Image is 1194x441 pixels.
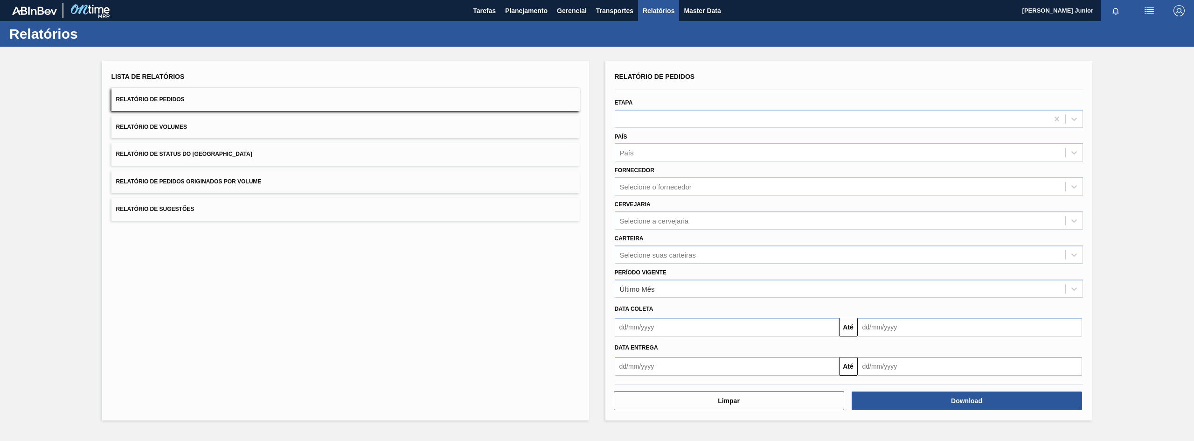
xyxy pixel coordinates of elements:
[111,143,580,166] button: Relatório de Status do [GEOGRAPHIC_DATA]
[111,198,580,221] button: Relatório de Sugestões
[111,88,580,111] button: Relatório de Pedidos
[615,99,633,106] label: Etapa
[557,5,587,16] span: Gerencial
[116,96,185,103] span: Relatório de Pedidos
[615,235,644,242] label: Carteira
[12,7,57,15] img: TNhmsLtSVTkK8tSr43FrP2fwEKptu5GPRR3wAAAABJRU5ErkJggg==
[852,392,1082,410] button: Download
[615,167,654,174] label: Fornecedor
[1101,4,1131,17] button: Notificações
[116,124,187,130] span: Relatório de Volumes
[116,151,252,157] span: Relatório de Status do [GEOGRAPHIC_DATA]
[615,306,653,312] span: Data coleta
[1173,5,1185,16] img: Logout
[620,149,634,157] div: País
[111,73,185,80] span: Lista de Relatórios
[684,5,721,16] span: Master Data
[620,251,696,259] div: Selecione suas carteiras
[615,318,839,336] input: dd/mm/yyyy
[614,392,844,410] button: Limpar
[615,344,658,351] span: Data entrega
[839,318,858,336] button: Até
[615,357,839,376] input: dd/mm/yyyy
[620,285,655,293] div: Último Mês
[615,133,627,140] label: País
[615,201,651,208] label: Cervejaria
[858,318,1082,336] input: dd/mm/yyyy
[1144,5,1155,16] img: userActions
[116,206,194,212] span: Relatório de Sugestões
[620,183,692,191] div: Selecione o fornecedor
[111,170,580,193] button: Relatório de Pedidos Originados por Volume
[111,116,580,139] button: Relatório de Volumes
[473,5,496,16] span: Tarefas
[839,357,858,376] button: Até
[505,5,548,16] span: Planejamento
[858,357,1082,376] input: dd/mm/yyyy
[116,178,262,185] span: Relatório de Pedidos Originados por Volume
[615,73,695,80] span: Relatório de Pedidos
[643,5,674,16] span: Relatórios
[615,269,666,276] label: Período Vigente
[9,28,175,39] h1: Relatórios
[596,5,633,16] span: Transportes
[620,217,689,224] div: Selecione a cervejaria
